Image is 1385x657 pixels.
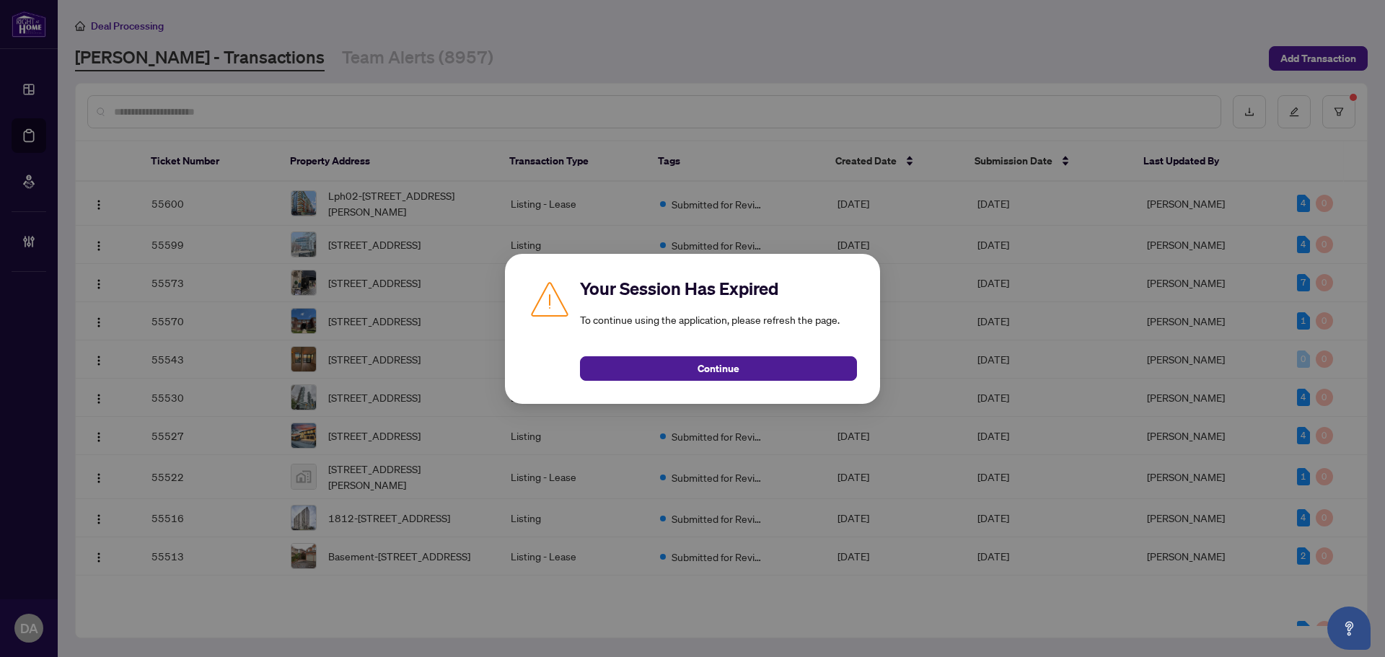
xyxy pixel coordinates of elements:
[580,356,857,381] button: Continue
[580,277,857,300] h2: Your Session Has Expired
[580,277,857,381] div: To continue using the application, please refresh the page.
[528,277,571,320] img: Caution icon
[1327,607,1371,650] button: Open asap
[698,357,739,380] span: Continue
